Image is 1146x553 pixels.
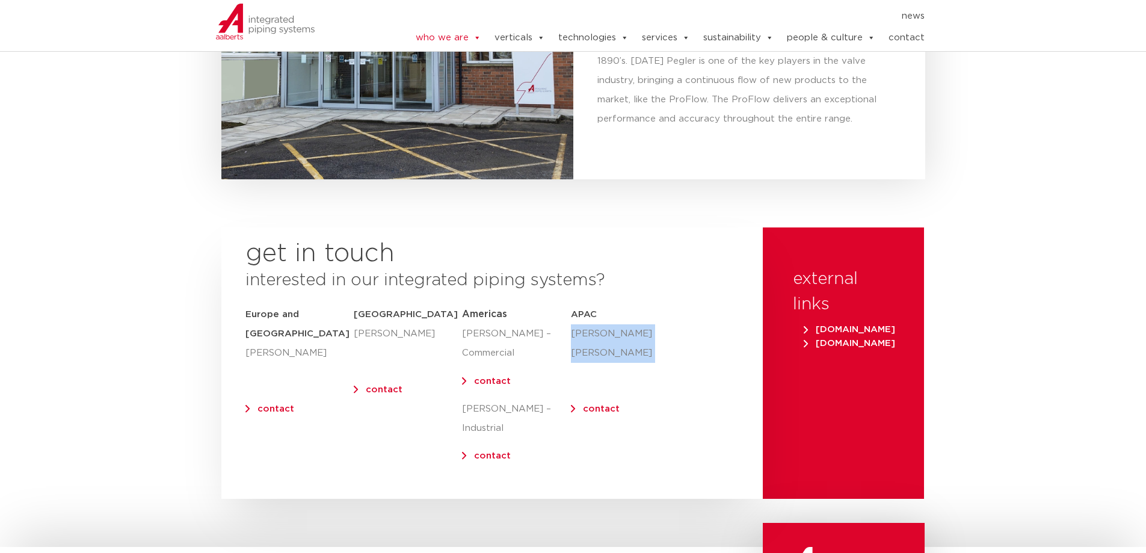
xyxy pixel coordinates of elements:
[245,344,354,363] p: [PERSON_NAME]
[804,325,895,334] span: [DOMAIN_NAME]
[354,324,462,344] p: [PERSON_NAME]
[245,310,350,338] strong: Europe and [GEOGRAPHIC_DATA]
[462,324,570,363] p: [PERSON_NAME] – Commercial
[474,451,511,460] a: contact
[642,26,690,50] a: services
[799,325,900,334] a: [DOMAIN_NAME]
[889,26,925,50] a: contact
[257,404,294,413] a: contact
[583,404,620,413] a: contact
[703,26,774,50] a: sustainability
[804,339,895,348] span: [DOMAIN_NAME]
[787,26,875,50] a: people & culture
[354,305,462,324] h5: [GEOGRAPHIC_DATA]
[245,239,395,268] h2: get in touch
[245,268,739,293] h3: interested in our integrated piping systems?
[366,385,402,394] a: contact
[571,324,636,363] p: [PERSON_NAME] [PERSON_NAME]
[474,377,511,386] a: contact
[379,7,925,26] nav: Menu
[799,339,900,348] a: [DOMAIN_NAME]
[416,26,481,50] a: who we are
[902,7,925,26] a: news
[462,400,570,438] p: [PERSON_NAME] – Industrial
[793,267,894,317] h3: external links
[494,26,545,50] a: verticals
[462,309,507,319] span: Americas
[558,26,629,50] a: technologies
[571,305,636,324] h5: APAC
